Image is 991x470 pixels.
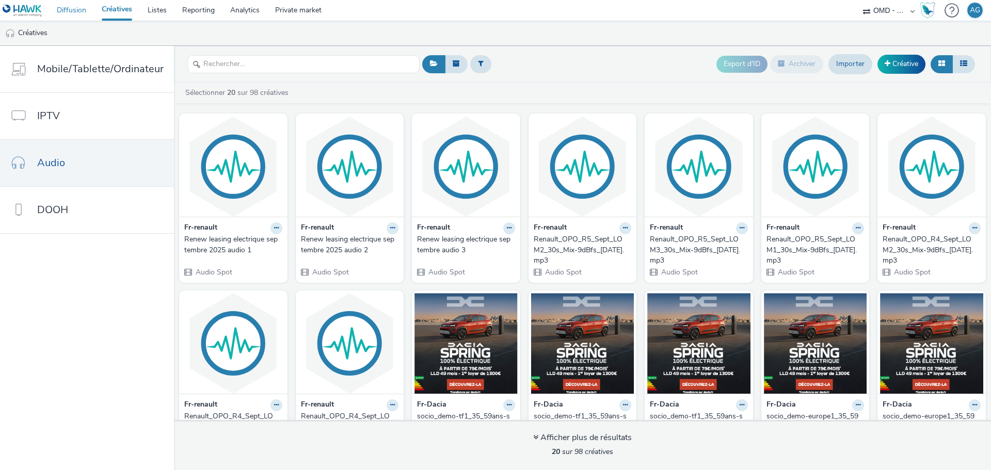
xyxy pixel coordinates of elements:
span: sur 98 créatives [552,447,613,457]
div: AG [970,3,980,18]
a: socio_demo-tf1_35_59ans-spring_september-s_audio3-pcc-nd-na-cpm-30_no_skip [417,411,515,443]
a: socio_demo-europe1_35_59ans-spring_september-s_audio3-pcc-nd-na-cpm-30_no_skip [766,411,865,443]
img: Renault_OPO_R5_Sept_LOM2_30s_Mix-9dBfs_2025-08-27.mp3 visual [531,116,634,217]
a: Hawk Academy [920,2,939,19]
span: Audio Spot [195,267,232,277]
img: socio_demo-tf1_35_59ans-spring_september-s_audio2-pcc-nd-na-cpm-30_no_skip visual [531,293,634,394]
strong: Fr-renault [650,222,683,234]
img: Renault_OPO_R5_Sept_LOM1_30s_Mix-9dBfs_2025-08-26.mp3 visual [764,116,867,217]
div: socio_demo-tf1_35_59ans-spring_september-s_audio3-pcc-nd-na-cpm-30_no_skip [417,411,511,443]
strong: Fr-Dacia [766,399,796,411]
a: socio_demo-europe1_35_59ans-spring_september-s_audio2-pcc-nd-na-cpm-30_no_skip [883,411,981,443]
button: Export d'ID [716,56,768,72]
strong: Fr-renault [184,399,217,411]
a: Renew leasing electrique septembre audio 3 [417,234,515,255]
button: Liste [952,55,975,73]
a: Renault_OPO_R5_Sept_LOM1_30s_Mix-9dBfs_[DATE].mp3 [766,234,865,266]
strong: Fr-renault [534,222,567,234]
strong: Fr-Dacia [534,399,563,411]
a: Renault_OPO_R5_Sept_LOM2_30s_Mix-9dBfs_[DATE].mp3 [534,234,632,266]
span: Audio Spot [660,267,698,277]
img: Renault_OPO_R5_Sept_LOM3_30s_Mix-9dBfs_2025-08-27.mp3 visual [647,116,750,217]
div: Afficher plus de résultats [533,432,632,444]
img: audio [5,28,15,39]
span: Audio Spot [544,267,582,277]
button: Archiver [770,55,823,73]
strong: Fr-Dacia [650,399,679,411]
div: Renault_OPO_R4_Sept_LOM1_30s_Mix-9dBfs_[DATE].mp3 [301,411,395,443]
span: Audio Spot [777,267,814,277]
img: socio_demo-tf1_35_59ans-spring_september-s_audio3-pcc-nd-na-cpm-30_no_skip visual [414,293,518,394]
strong: Fr-renault [301,399,334,411]
a: Créative [877,55,925,73]
img: Renault_OPO_R4_Sept_LOM1_30s_Mix-9dBfs_2025-08-14.mp3 visual [298,293,402,394]
div: Renault_OPO_R4_Sept_LOM2_30s_Mix-9dBfs_[DATE].mp3 [883,234,977,266]
a: socio_demo-tf1_35_59ans-spring_september-s_audio1-pcc-nd-na-cpm-30_no_skip [650,411,748,443]
img: socio_demo-europe1_35_59ans-spring_september-s_audio2-pcc-nd-na-cpm-30_no_skip visual [880,293,983,394]
div: Renew leasing electrique septembre 2025 audio 2 [301,234,395,255]
div: socio_demo-europe1_35_59ans-spring_september-s_audio2-pcc-nd-na-cpm-30_no_skip [883,411,977,443]
strong: Fr-renault [417,222,450,234]
a: Renault_OPO_R4_Sept_LOM3_30s_Mix-9dBfs_[DATE].mp3 [184,411,282,443]
div: socio_demo-europe1_35_59ans-spring_september-s_audio3-pcc-nd-na-cpm-30_no_skip [766,411,860,443]
span: Audio Spot [893,267,931,277]
span: IPTV [37,108,60,123]
span: Audio Spot [311,267,349,277]
a: Renew leasing electrique septembre 2025 audio 1 [184,234,282,255]
div: Renault_OPO_R4_Sept_LOM3_30s_Mix-9dBfs_[DATE].mp3 [184,411,278,443]
div: socio_demo-tf1_35_59ans-spring_september-s_audio1-pcc-nd-na-cpm-30_no_skip [650,411,744,443]
span: Audio [37,155,65,170]
img: socio_demo-tf1_35_59ans-spring_september-s_audio1-pcc-nd-na-cpm-30_no_skip visual [647,293,750,394]
strong: 20 [227,88,235,98]
img: Renew leasing electrique septembre audio 3 visual [414,116,518,217]
div: Renault_OPO_R5_Sept_LOM2_30s_Mix-9dBfs_[DATE].mp3 [534,234,628,266]
strong: 20 [552,447,560,457]
div: socio_demo-tf1_35_59ans-spring_september-s_audio2-pcc-nd-na-cpm-30_no_skip [534,411,628,443]
strong: Fr-renault [883,222,916,234]
img: Renew leasing electrique septembre 2025 audio 1 visual [182,116,285,217]
span: Mobile/Tablette/Ordinateur [37,61,164,76]
div: Renew leasing electrique septembre 2025 audio 1 [184,234,278,255]
strong: Fr-Dacia [883,399,912,411]
a: Renew leasing electrique septembre 2025 audio 2 [301,234,399,255]
a: socio_demo-tf1_35_59ans-spring_september-s_audio2-pcc-nd-na-cpm-30_no_skip [534,411,632,443]
strong: Fr-renault [301,222,334,234]
img: Renault_OPO_R4_Sept_LOM3_30s_Mix-9dBfs_2025-08-27.mp3 visual [182,293,285,394]
img: Renault_OPO_R4_Sept_LOM2_30s_Mix-9dBfs_2025-08-27.mp3 visual [880,116,983,217]
a: Renault_OPO_R5_Sept_LOM3_30s_Mix-9dBfs_[DATE].mp3 [650,234,748,266]
a: Sélectionner sur 98 créatives [184,88,293,98]
img: Hawk Academy [920,2,935,19]
a: Renault_OPO_R4_Sept_LOM2_30s_Mix-9dBfs_[DATE].mp3 [883,234,981,266]
img: undefined Logo [3,4,42,17]
a: Importer [828,54,872,74]
span: Audio Spot [427,267,465,277]
strong: Fr-Dacia [417,399,446,411]
strong: Fr-renault [766,222,800,234]
input: Rechercher... [187,55,420,73]
div: Renault_OPO_R5_Sept_LOM3_30s_Mix-9dBfs_[DATE].mp3 [650,234,744,266]
span: DOOH [37,202,68,217]
a: Renault_OPO_R4_Sept_LOM1_30s_Mix-9dBfs_[DATE].mp3 [301,411,399,443]
strong: Fr-renault [184,222,217,234]
button: Grille [931,55,953,73]
div: Renew leasing electrique septembre audio 3 [417,234,511,255]
div: Renault_OPO_R5_Sept_LOM1_30s_Mix-9dBfs_[DATE].mp3 [766,234,860,266]
img: Renew leasing electrique septembre 2025 audio 2 visual [298,116,402,217]
img: socio_demo-europe1_35_59ans-spring_september-s_audio3-pcc-nd-na-cpm-30_no_skip visual [764,293,867,394]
